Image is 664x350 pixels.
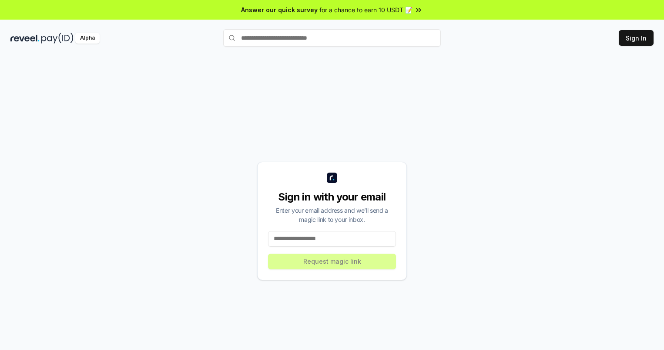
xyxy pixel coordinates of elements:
div: Enter your email address and we’ll send a magic link to your inbox. [268,206,396,224]
span: Answer our quick survey [241,5,318,14]
img: pay_id [41,33,74,44]
img: reveel_dark [10,33,40,44]
img: logo_small [327,173,337,183]
span: for a chance to earn 10 USDT 📝 [319,5,412,14]
div: Alpha [75,33,100,44]
button: Sign In [619,30,654,46]
div: Sign in with your email [268,190,396,204]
